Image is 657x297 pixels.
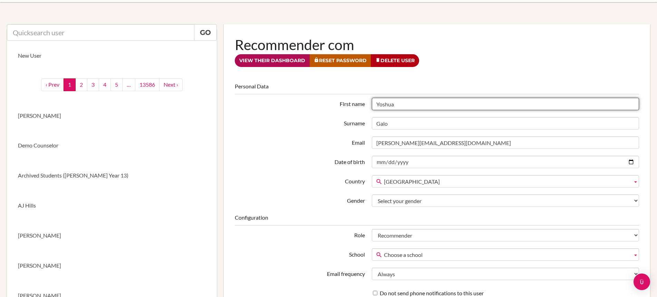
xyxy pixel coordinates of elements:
a: Go [194,24,217,41]
a: AJ Hills [7,191,217,221]
a: New User [7,41,217,71]
a: Delete User [371,54,419,67]
label: First name [231,98,368,108]
legend: Personal Data [235,83,639,94]
span: Choose a school [384,249,630,261]
a: 5 [110,78,123,91]
div: Open Intercom Messenger [634,274,650,290]
a: Archived Students ([PERSON_NAME] Year 13) [7,161,217,191]
a: … [122,78,135,91]
input: Quicksearch user [7,24,194,41]
a: 3 [87,78,99,91]
h1: Recommender com [235,35,639,54]
label: Gender [231,194,368,205]
a: next [159,78,183,91]
a: ‹ Prev [41,78,64,91]
a: [PERSON_NAME] [7,101,217,131]
input: Do not send phone notifications to this user [373,291,377,295]
label: School [231,248,368,259]
a: Demo Counselor [7,131,217,161]
label: Email frequency [231,268,368,278]
label: Surname [231,117,368,127]
label: Role [231,229,368,239]
a: 1 [64,78,76,91]
legend: Configuration [235,214,639,226]
a: [PERSON_NAME] [7,221,217,251]
span: [GEOGRAPHIC_DATA] [384,175,630,188]
a: 13586 [135,78,160,91]
a: 2 [75,78,87,91]
a: View their dashboard [235,54,310,67]
label: Country [231,175,368,185]
a: 4 [99,78,111,91]
label: Date of birth [231,156,368,166]
a: Reset Password [309,54,371,67]
label: Email [231,136,368,147]
a: [PERSON_NAME] [7,251,217,281]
